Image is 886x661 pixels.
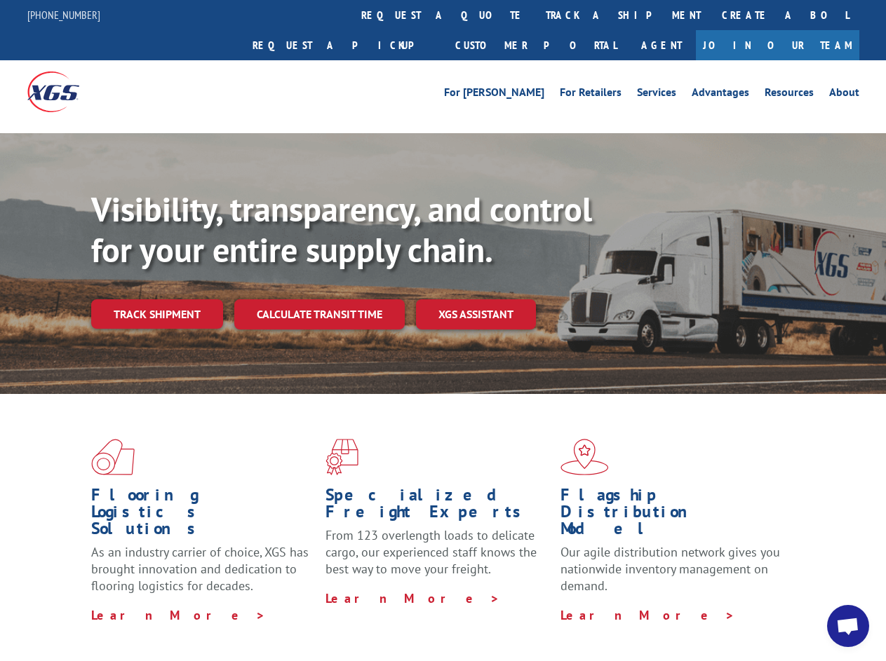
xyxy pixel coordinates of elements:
[560,87,622,102] a: For Retailers
[325,486,549,527] h1: Specialized Freight Experts
[692,87,749,102] a: Advantages
[561,544,780,594] span: Our agile distribution network gives you nationwide inventory management on demand.
[325,527,549,590] p: From 123 overlength loads to delicate cargo, our experienced staff knows the best way to move you...
[325,590,500,606] a: Learn More >
[765,87,814,102] a: Resources
[444,87,544,102] a: For [PERSON_NAME]
[27,8,100,22] a: [PHONE_NUMBER]
[91,544,309,594] span: As an industry carrier of choice, XGS has brought innovation and dedication to flooring logistics...
[637,87,676,102] a: Services
[242,30,445,60] a: Request a pickup
[91,607,266,623] a: Learn More >
[91,439,135,475] img: xgs-icon-total-supply-chain-intelligence-red
[829,87,859,102] a: About
[561,439,609,475] img: xgs-icon-flagship-distribution-model-red
[561,486,784,544] h1: Flagship Distribution Model
[627,30,696,60] a: Agent
[234,299,405,329] a: Calculate transit time
[561,607,735,623] a: Learn More >
[827,605,869,647] div: Open chat
[696,30,859,60] a: Join Our Team
[91,299,223,329] a: Track shipment
[325,439,358,475] img: xgs-icon-focused-on-flooring-red
[416,299,536,329] a: XGS ASSISTANT
[91,486,315,544] h1: Flooring Logistics Solutions
[91,187,592,271] b: Visibility, transparency, and control for your entire supply chain.
[445,30,627,60] a: Customer Portal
